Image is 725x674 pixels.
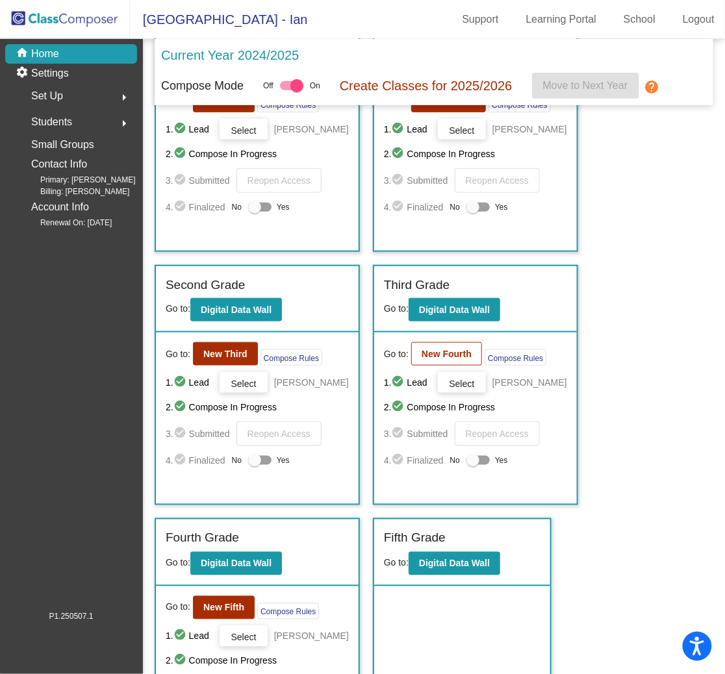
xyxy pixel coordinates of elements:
span: 3. Submitted [166,426,230,442]
span: Go to: [166,303,190,314]
p: Small Groups [31,136,94,154]
span: No [450,455,460,466]
span: 1. Lead [384,375,431,390]
span: Billing: [PERSON_NAME] [19,186,129,197]
button: Select [438,119,486,140]
span: Go to: [384,303,409,314]
span: [PERSON_NAME] [492,123,567,136]
span: Go to: [384,557,409,568]
mat-icon: check_circle [173,653,189,669]
button: Reopen Access [455,421,540,446]
mat-icon: arrow_right [116,116,132,131]
button: Compose Rules [261,349,322,366]
mat-icon: check_circle [392,146,407,162]
span: Students [31,113,72,131]
mat-icon: check_circle [173,629,189,644]
button: Digital Data Wall [190,552,282,575]
span: 4. Finalized [166,453,225,468]
a: Logout [672,9,725,30]
span: 4. Finalized [384,453,444,468]
span: Move to Next Year [543,80,628,91]
mat-icon: check_circle [392,199,407,215]
span: Yes [277,199,290,215]
span: 2. Compose In Progress [166,399,349,415]
a: Support [452,9,509,30]
button: Move to Next Year [532,73,639,99]
span: Yes [495,199,508,215]
b: Digital Data Wall [201,305,272,315]
b: Digital Data Wall [419,558,490,569]
span: Renewal On: [DATE] [19,217,112,229]
button: New Fifth [193,596,255,619]
button: Reopen Access [455,168,540,193]
span: Yes [277,453,290,468]
a: School [613,9,666,30]
mat-icon: check_circle [173,173,189,188]
label: Fifth Grade [384,529,446,548]
mat-icon: settings [16,66,31,81]
a: Learning Portal [516,9,607,30]
span: 3. Submitted [384,173,448,188]
span: [PERSON_NAME] [274,630,349,643]
button: Reopen Access [236,421,322,446]
button: New Third [193,342,258,366]
button: Select [220,626,268,647]
span: Select [231,632,257,643]
p: Home [31,46,59,62]
span: Select [231,125,257,136]
span: Select [450,379,475,389]
span: 2. Compose In Progress [166,653,349,669]
button: Digital Data Wall [190,298,282,321]
p: Contact Info [31,155,87,173]
mat-icon: check_circle [173,199,189,215]
span: Reopen Access [466,429,529,439]
label: Third Grade [384,276,450,295]
b: New Second [422,95,476,106]
button: Reopen Access [236,168,322,193]
b: New Third [203,349,248,359]
b: Digital Data Wall [201,558,272,569]
span: No [450,201,460,213]
label: Second Grade [166,276,246,295]
mat-icon: home [16,46,31,62]
span: 1. Lead [166,121,213,137]
p: Account Info [31,198,89,216]
button: Compose Rules [257,603,319,619]
mat-icon: check_circle [392,399,407,415]
b: New Fifth [203,603,244,613]
p: Create Classes for 2025/2026 [340,76,513,95]
span: [PERSON_NAME] [274,123,349,136]
span: [PERSON_NAME] [492,376,567,389]
span: 3. Submitted [384,426,448,442]
p: Compose Mode [161,77,244,95]
mat-icon: arrow_right [116,90,132,105]
span: 4. Finalized [384,199,444,215]
span: 1. Lead [166,629,213,644]
button: Select [438,372,486,393]
mat-icon: check_circle [392,453,407,468]
b: New First [203,95,244,106]
span: No [232,455,242,466]
span: Off [263,80,273,92]
button: Digital Data Wall [409,298,500,321]
button: Select [220,372,268,393]
mat-icon: check_circle [173,121,189,137]
mat-icon: check_circle [173,146,189,162]
b: Digital Data Wall [419,305,490,315]
span: 1. Lead [166,375,213,390]
span: [GEOGRAPHIC_DATA] - Ian [130,9,308,30]
span: Yes [495,453,508,468]
span: Reopen Access [466,175,529,186]
button: Select [220,119,268,140]
span: 2. Compose In Progress [384,399,567,415]
button: New Fourth [411,342,482,366]
span: No [232,201,242,213]
span: 3. Submitted [166,173,230,188]
mat-icon: check_circle [392,375,407,390]
mat-icon: check_circle [173,399,189,415]
span: On [310,80,320,92]
span: Go to: [166,557,190,568]
span: 1. Lead [384,121,431,137]
mat-icon: check_circle [392,121,407,137]
button: Compose Rules [485,349,546,366]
